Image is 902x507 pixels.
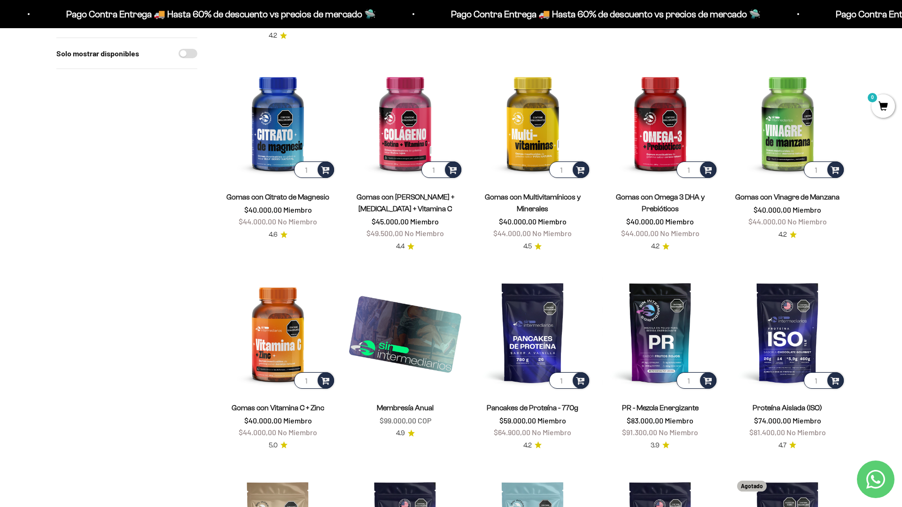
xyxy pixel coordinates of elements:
[278,428,317,437] span: No Miembro
[494,428,530,437] span: $64.900,00
[404,229,444,238] span: No Miembro
[532,428,571,437] span: No Miembro
[651,440,669,451] a: 3.93.9 de 5.0 estrellas
[485,193,581,213] a: Gomas con Multivitamínicos y Minerales
[651,241,669,252] a: 4.24.2 de 5.0 estrellas
[377,404,434,412] a: Membresía Anual
[538,217,567,226] span: Miembro
[523,440,542,451] a: 4.24.2 de 5.0 estrellas
[660,229,700,238] span: No Miembro
[867,92,878,103] mark: 0
[626,217,664,226] span: $40.000,00
[793,205,821,214] span: Miembro
[269,31,287,41] a: 4.24.2 de 5.0 estrellas
[239,217,276,226] span: $44.000,00
[735,193,840,201] a: Gomas con Vinagre de Manzana
[396,428,405,438] span: 4.9
[778,440,786,451] span: 4.7
[793,416,821,425] span: Miembro
[232,404,324,412] a: Gomas con Vitamina C + Zinc
[754,205,791,214] span: $40.000,00
[239,428,276,437] span: $44.000,00
[450,7,760,22] p: Pago Contra Entrega 🚚 Hasta 60% de descuento vs precios de mercado 🛸
[366,229,403,238] span: $49.500,00
[621,229,659,238] span: $44.000,00
[532,229,572,238] span: No Miembro
[269,230,278,240] span: 4.6
[754,416,791,425] span: $74.000,00
[269,440,278,451] span: 5.0
[778,440,796,451] a: 4.74.7 de 5.0 estrellas
[651,440,660,451] span: 3.9
[269,230,288,240] a: 4.64.6 de 5.0 estrellas
[269,440,288,451] a: 5.05.0 de 5.0 estrellas
[56,47,139,60] label: Solo mostrar disponibles
[651,241,660,252] span: 4.2
[749,428,785,437] span: $81.400,00
[499,217,537,226] span: $40.000,00
[787,217,827,226] span: No Miembro
[372,217,409,226] span: $45.000,00
[396,428,415,438] a: 4.94.9 de 5.0 estrellas
[523,241,532,252] span: 4.5
[616,193,705,213] a: Gomas con Omega 3 DHA y Prebióticos
[347,274,463,390] img: Membresía Anual
[269,31,277,41] span: 4.2
[278,217,317,226] span: No Miembro
[523,241,542,252] a: 4.54.5 de 5.0 estrellas
[244,205,282,214] span: $40.000,00
[523,440,532,451] span: 4.2
[226,193,329,201] a: Gomas con Citrato de Magnesio
[65,7,375,22] p: Pago Contra Entrega 🚚 Hasta 60% de descuento vs precios de mercado 🛸
[396,241,414,252] a: 4.44.4 de 5.0 estrellas
[380,415,431,427] sale-price: $99.000,00 COP
[665,217,694,226] span: Miembro
[659,428,698,437] span: No Miembro
[396,241,404,252] span: 4.4
[622,428,657,437] span: $91.300,00
[499,416,536,425] span: $59.000,00
[283,416,312,425] span: Miembro
[753,404,822,412] a: Proteína Aislada (ISO)
[748,217,786,226] span: $44.000,00
[778,230,787,240] span: 4.2
[778,230,797,240] a: 4.24.2 de 5.0 estrellas
[357,193,454,213] a: Gomas con [PERSON_NAME] + [MEDICAL_DATA] + Vitamina C
[244,416,282,425] span: $40.000,00
[665,416,693,425] span: Miembro
[627,416,663,425] span: $83.000,00
[786,428,826,437] span: No Miembro
[283,205,312,214] span: Miembro
[493,229,531,238] span: $44.000,00
[487,404,578,412] a: Pancakes de Proteína - 770g
[871,102,895,112] a: 0
[622,404,699,412] a: PR - Mezcla Energizante
[537,416,566,425] span: Miembro
[410,217,439,226] span: Miembro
